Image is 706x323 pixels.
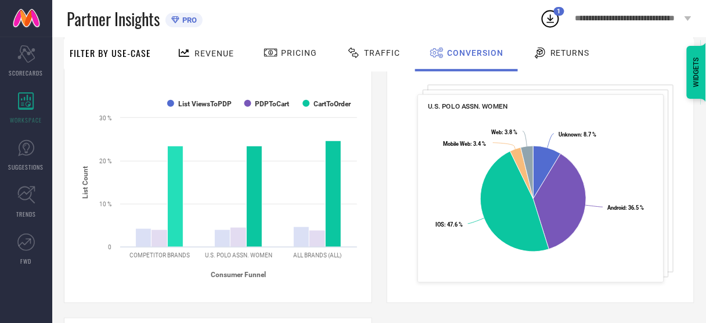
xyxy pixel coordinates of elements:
[607,204,625,211] tspan: Android
[179,16,197,24] span: PRO
[443,141,486,147] text: : 3.4 %
[443,141,470,147] tspan: Mobile Web
[559,132,596,138] text: : 8.7 %
[550,48,590,58] span: Returns
[10,116,42,124] span: WORKSPACE
[540,8,561,29] div: Open download list
[557,8,561,15] span: 1
[194,49,234,58] span: Revenue
[211,271,266,279] tspan: Consumer Funnel
[255,100,290,108] text: PDPToCart
[9,69,44,77] span: SCORECARDS
[178,100,232,108] text: List ViewsToPDP
[294,252,342,259] text: ALL BRANDS (ALL)
[491,129,502,135] tspan: Web
[9,163,44,171] span: SUGGESTIONS
[428,102,508,110] span: U.S. POLO ASSN. WOMEN
[447,48,503,58] span: Conversion
[81,166,89,199] tspan: List Count
[205,252,272,259] text: U.S. POLO ASSN. WOMEN
[435,221,462,228] text: : 47.6 %
[16,210,36,218] span: TRENDS
[99,201,111,207] text: 10 %
[435,221,444,228] tspan: IOS
[21,257,32,265] span: FWD
[70,46,151,60] span: Filter By Use-Case
[491,129,517,135] text: : 3.8 %
[99,115,111,121] text: 30 %
[314,100,351,108] text: CartToOrder
[559,132,581,138] tspan: Unknown
[129,252,190,259] text: COMPETITOR BRANDS
[281,48,317,58] span: Pricing
[607,204,644,211] text: : 36.5 %
[99,158,111,164] text: 20 %
[108,244,111,250] text: 0
[364,48,400,58] span: Traffic
[67,7,160,31] span: Partner Insights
